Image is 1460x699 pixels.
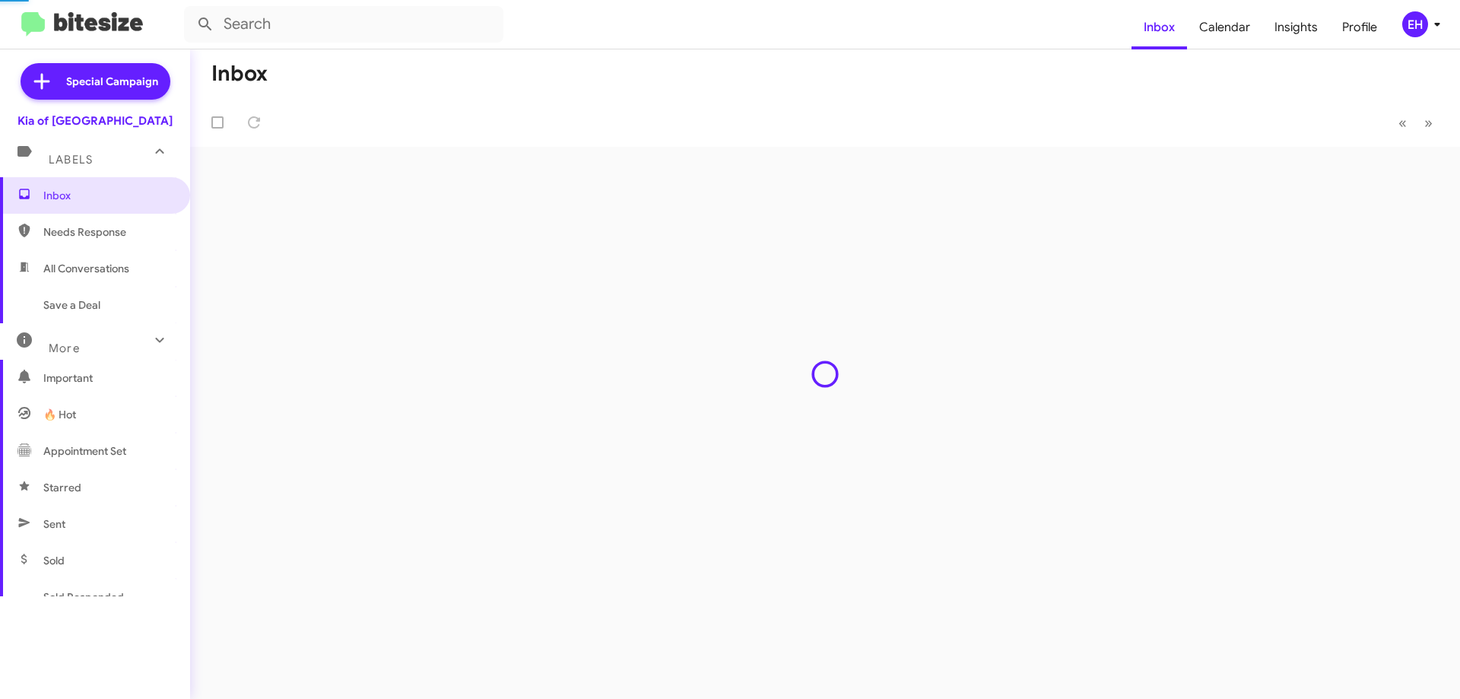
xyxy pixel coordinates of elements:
input: Search [184,6,503,43]
button: Next [1415,107,1442,138]
a: Inbox [1131,5,1187,49]
nav: Page navigation example [1390,107,1442,138]
span: Save a Deal [43,297,100,313]
span: Inbox [43,188,173,203]
span: Appointment Set [43,443,126,459]
span: Sold [43,553,65,568]
a: Insights [1262,5,1330,49]
a: Special Campaign [21,63,170,100]
div: Kia of [GEOGRAPHIC_DATA] [17,113,173,129]
span: Starred [43,480,81,495]
span: Important [43,370,173,386]
span: » [1424,113,1433,132]
h1: Inbox [211,62,268,86]
span: Labels [49,153,93,167]
span: 🔥 Hot [43,407,76,422]
div: EH [1402,11,1428,37]
a: Calendar [1187,5,1262,49]
span: All Conversations [43,261,129,276]
span: Special Campaign [66,74,158,89]
button: Previous [1389,107,1416,138]
span: Needs Response [43,224,173,240]
button: EH [1389,11,1443,37]
span: Sold Responded [43,589,124,605]
span: More [49,342,80,355]
span: Sent [43,516,65,532]
a: Profile [1330,5,1389,49]
span: « [1398,113,1407,132]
